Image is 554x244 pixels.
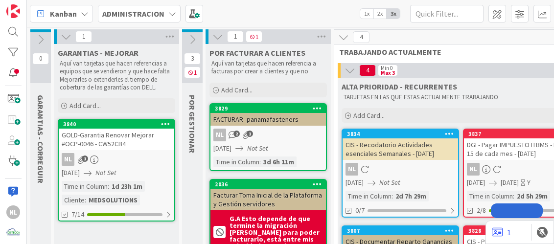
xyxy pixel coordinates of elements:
div: Time in Column [62,181,108,192]
div: 3807 [343,226,458,235]
div: Time in Column [467,191,513,201]
span: 2/8 [477,205,486,216]
div: NL [59,153,174,166]
div: 3829 [215,105,326,112]
span: 1 [227,31,244,43]
i: Not Set [95,168,116,177]
span: 4 [353,31,369,43]
div: Cliente [62,195,85,205]
span: 2 [233,131,240,137]
div: Max 3 [381,70,395,75]
span: 1 [75,31,92,43]
span: GARANTIAS - MEJORAR [58,48,138,58]
span: 3 [184,53,201,65]
span: POR FACTURAR A CLIENTES [209,48,305,58]
div: MEDSOLUTIONS [86,195,140,205]
span: 1 [246,31,262,43]
span: POR GESTIONAR [187,95,197,153]
div: Time in Column [213,156,259,167]
span: 1x [360,9,373,19]
span: Kanban [50,8,77,20]
b: ADMINISTRACION [102,9,164,19]
p: Aquí van tarjetas que hacen referencia a facturas por crear a clientes y que no [211,60,325,76]
div: 3834 [347,131,458,137]
div: FACTURAR -panamafasteners [210,113,326,126]
div: NL [213,129,226,141]
span: 3x [387,9,400,19]
span: [DATE] [467,177,485,188]
span: [DATE] [501,177,519,188]
div: 3807 [347,227,458,234]
img: avatar [6,226,20,240]
span: Add Card... [353,111,385,120]
div: NL [467,163,480,176]
i: Not Set [379,178,400,187]
div: 2036 [215,181,326,188]
div: 3840 [59,120,174,129]
div: 2036Facturar Toma Inicial de la Plataforma y Gestión servidores [210,180,326,210]
div: CIS - Recodatorio Actividades esenciales Semanales - [DATE] [343,138,458,160]
span: : [513,191,514,201]
input: Quick Filter... [410,5,484,22]
span: [DATE] [62,168,80,178]
div: 3834 [343,130,458,138]
div: 1d 23h 1m [109,181,145,192]
span: 1 [82,155,88,162]
div: GOLD-Garantia Renovar Mejorar #OCP-0046 - CW52CB4 [59,129,174,150]
span: : [392,191,393,201]
div: NL [210,129,326,141]
div: Y [527,177,531,188]
span: 2x [373,9,387,19]
a: 1 [492,226,511,238]
div: 3829 [210,104,326,113]
div: 3834CIS - Recodatorio Actividades esenciales Semanales - [DATE] [343,130,458,160]
span: : [259,156,261,167]
div: Facturar Toma Inicial de la Plataforma y Gestión servidores [210,189,326,210]
div: NL [62,153,74,166]
span: 4 [359,65,376,76]
span: Add Card... [221,86,253,94]
div: 3829FACTURAR -panamafasteners [210,104,326,126]
div: Time in Column [346,191,392,201]
div: 2d 7h 29m [393,191,429,201]
div: 2d 5h 29m [514,191,550,201]
span: [DATE] [213,143,231,154]
span: 1 [184,67,201,78]
div: 3840 [63,121,174,128]
span: 0/7 [355,205,365,216]
span: : [108,181,109,192]
span: [DATE] [346,177,364,188]
span: : [85,195,86,205]
img: Visit kanbanzone.com [6,4,20,18]
div: NL [6,205,20,219]
i: Not Set [247,144,268,153]
span: 7/14 [71,209,84,220]
div: 3d 6h 11m [261,156,297,167]
span: 0 [32,53,49,65]
span: ALTA PRIORIDAD - RECURRENTES [342,82,457,91]
span: GARANTIAS - CORREGUIR [36,95,46,183]
p: Aquí van tarjetas que hacen referencias a equipos que se vendieron y que hace falta Mejorarles o ... [60,60,173,91]
div: 3840GOLD-Garantia Renovar Mejorar #OCP-0046 - CW52CB4 [59,120,174,150]
div: NL [346,163,358,176]
span: Add Card... [69,101,101,110]
div: 2036 [210,180,326,189]
span: 1 [247,131,253,137]
div: Min 0 [381,66,392,70]
div: NL [343,163,458,176]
